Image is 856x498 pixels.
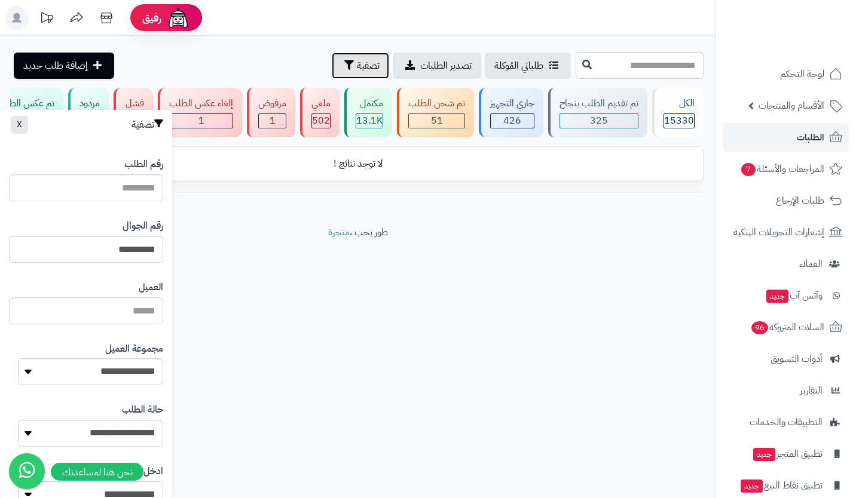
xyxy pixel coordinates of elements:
[650,88,706,137] a: الكل15330
[766,290,788,303] span: جديد
[476,88,546,137] a: جاري التجهيز 426
[139,281,163,294] label: العميل
[560,97,638,110] div: تم تقديم الطلب بنجاح
[753,448,775,461] span: جديد
[765,287,823,304] span: وآتس آب
[723,376,849,405] a: التقارير
[11,116,28,134] button: X
[723,155,849,183] a: المراجعات والأسئلة7
[124,158,163,171] label: رقم الطلب
[142,11,161,25] span: رفيق
[13,147,703,180] td: لا توجد نتائج !
[32,6,62,33] a: تحديثات المنصة
[132,119,163,131] h3: تصفية
[775,32,845,57] img: logo-2.png
[490,97,534,110] div: جاري التجهيز
[723,313,849,342] a: السلات المتروكة96
[311,97,331,110] div: ملغي
[546,88,650,137] a: تم تقديم الطلب بنجاح 325
[560,114,638,128] div: 325
[751,321,768,334] span: 96
[409,114,464,128] div: 51
[80,97,100,110] div: مردود
[395,88,476,137] a: تم شحن الطلب 51
[155,88,244,137] a: إلغاء عكس الطلب 1
[776,192,824,209] span: طلبات الإرجاع
[342,88,395,137] a: مكتمل 13.1K
[23,59,88,73] span: إضافة طلب جديد
[799,256,823,272] span: العملاء
[170,114,233,128] div: 1
[739,477,823,494] span: تطبيق نقاط البيع
[733,224,824,241] span: إشعارات التحويلات البنكية
[750,414,823,431] span: التطبيقات والخدمات
[298,88,342,137] a: ملغي 502
[169,97,233,110] div: إلغاء عكس الطلب
[797,129,824,146] span: الطلبات
[723,281,849,310] a: وآتس آبجديد
[759,97,824,114] span: الأقسام والمنتجات
[244,88,298,137] a: مرفوض 1
[258,97,286,110] div: مرفوض
[105,342,163,356] label: مجموعة العميل
[752,445,823,462] span: تطبيق المتجر
[122,403,163,417] label: حالة الطلب
[259,114,286,128] div: 1
[328,225,350,239] a: متجرة
[723,408,849,436] a: التطبيقات والخدمات
[356,113,383,128] span: 13.1K
[270,113,276,128] span: 1
[723,439,849,468] a: تطبيق المتجرجديد
[420,59,472,73] span: تصدير الطلبات
[125,97,144,110] div: فشل
[750,319,824,336] span: السلات المتروكة
[431,113,443,128] span: 51
[332,53,389,79] button: تصفية
[503,113,521,128] span: 426
[590,113,608,128] span: 325
[393,53,481,79] a: تصدير الطلبات
[357,59,380,73] span: تصفية
[485,53,571,79] a: طلباتي المُوكلة
[356,114,383,128] div: 13103
[723,250,849,278] a: العملاء
[771,351,823,367] span: أدوات التسويق
[198,113,204,128] span: 1
[780,66,824,82] span: لوحة التحكم
[111,88,155,137] a: فشل 181
[800,382,823,399] span: التقارير
[408,97,465,110] div: تم شحن الطلب
[741,163,756,176] span: 7
[17,118,22,131] span: X
[723,218,849,247] a: إشعارات التحويلات البنكية
[494,59,543,73] span: طلباتي المُوكلة
[664,97,695,110] div: الكل
[723,123,849,152] a: الطلبات
[723,60,849,88] a: لوحة التحكم
[66,88,111,137] a: مردود 2
[14,53,114,79] a: إضافة طلب جديد
[740,161,824,177] span: المراجعات والأسئلة
[312,113,330,128] span: 502
[356,97,383,110] div: مكتمل
[166,6,190,30] img: ai-face.png
[123,219,163,233] label: رقم الجوال
[741,479,763,493] span: جديد
[723,345,849,373] a: أدوات التسويق
[491,114,534,128] div: 426
[664,113,694,128] span: 15330
[723,186,849,215] a: طلبات الإرجاع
